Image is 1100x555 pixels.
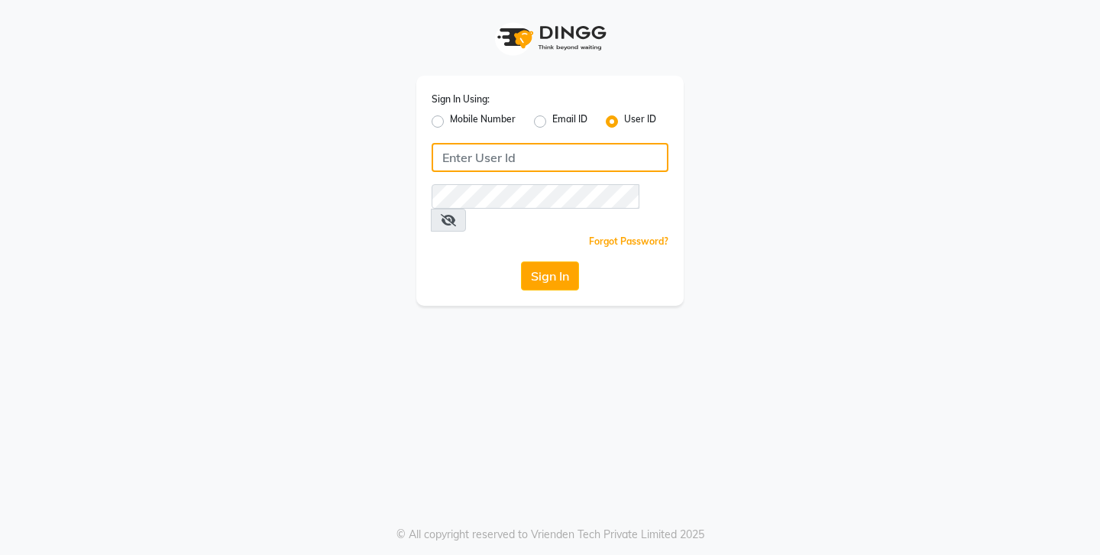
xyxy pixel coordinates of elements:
label: Mobile Number [450,112,516,131]
button: Sign In [521,261,579,290]
a: Forgot Password? [589,235,668,247]
input: Username [432,143,668,172]
label: User ID [624,112,656,131]
label: Email ID [552,112,587,131]
input: Username [432,184,639,209]
img: logo1.svg [489,15,611,60]
label: Sign In Using: [432,92,490,106]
